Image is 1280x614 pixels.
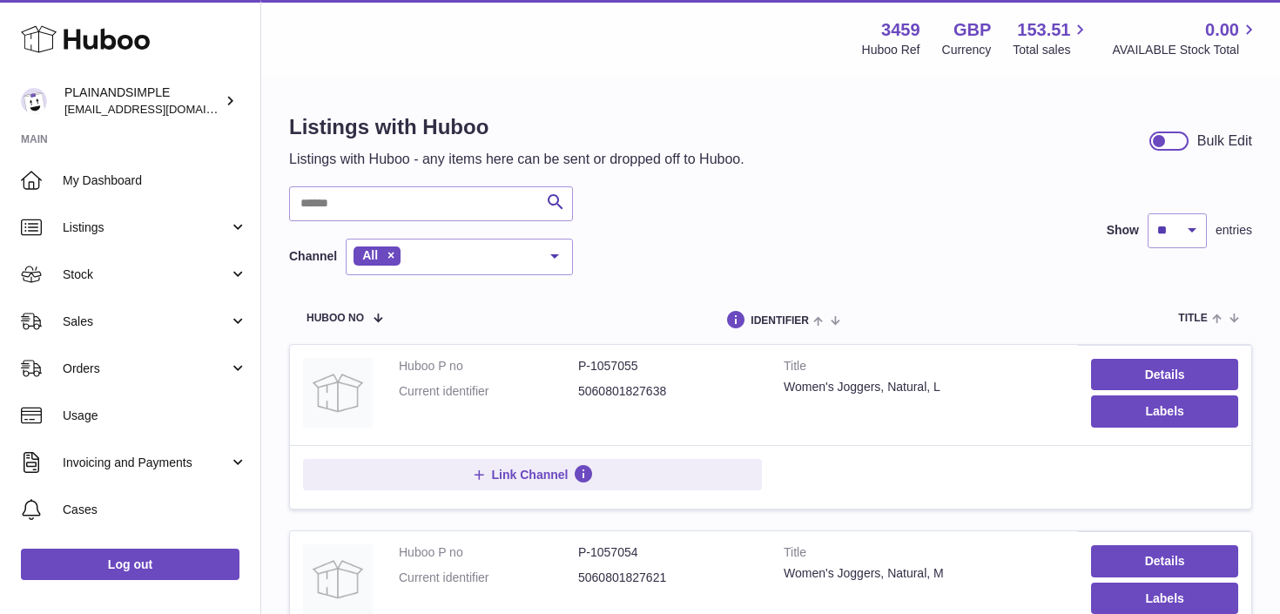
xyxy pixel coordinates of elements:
strong: GBP [953,18,991,42]
dt: Huboo P no [399,544,578,561]
strong: Title [784,544,1065,565]
img: duco@plainandsimple.com [21,88,47,114]
span: Listings [63,219,229,236]
p: Listings with Huboo - any items here can be sent or dropped off to Huboo. [289,150,744,169]
button: Labels [1091,395,1238,427]
div: Women's Joggers, Natural, M [784,565,1065,582]
a: Details [1091,545,1238,577]
span: Orders [63,361,229,377]
dd: 5060801827621 [578,570,758,586]
dd: P-1057054 [578,544,758,561]
dd: 5060801827638 [578,383,758,400]
a: Log out [21,549,239,580]
span: My Dashboard [63,172,247,189]
span: Stock [63,267,229,283]
button: Link Channel [303,459,762,490]
dt: Current identifier [399,570,578,586]
span: Link Channel [492,467,569,482]
dt: Huboo P no [399,358,578,374]
span: Cases [63,502,247,518]
img: Women's Joggers, Natural, L [303,358,373,428]
span: Usage [63,408,247,424]
div: Bulk Edit [1197,132,1252,151]
span: Sales [63,314,229,330]
span: 0.00 [1205,18,1239,42]
strong: Title [784,358,1065,379]
button: Labels [1091,583,1238,614]
h1: Listings with Huboo [289,113,744,141]
span: Huboo no [307,313,364,324]
span: [EMAIL_ADDRESS][DOMAIN_NAME] [64,102,256,116]
div: Women's Joggers, Natural, L [784,379,1065,395]
span: entries [1216,222,1252,239]
span: Total sales [1013,42,1090,58]
dd: P-1057055 [578,358,758,374]
span: AVAILABLE Stock Total [1112,42,1259,58]
img: Women's Joggers, Natural, M [303,544,373,614]
a: 153.51 Total sales [1013,18,1090,58]
dt: Current identifier [399,383,578,400]
a: Details [1091,359,1238,390]
div: PLAINANDSIMPLE [64,84,221,118]
div: Huboo Ref [862,42,920,58]
span: identifier [751,315,809,327]
span: All [362,248,378,262]
div: Currency [942,42,992,58]
label: Channel [289,248,337,265]
label: Show [1107,222,1139,239]
span: Invoicing and Payments [63,455,229,471]
strong: 3459 [881,18,920,42]
span: title [1178,313,1207,324]
span: 153.51 [1017,18,1070,42]
a: 0.00 AVAILABLE Stock Total [1112,18,1259,58]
